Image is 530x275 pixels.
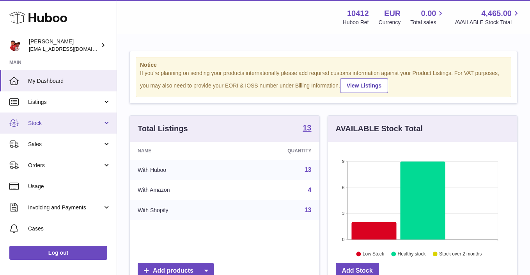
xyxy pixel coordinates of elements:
text: 3 [342,211,344,216]
span: Total sales [410,19,445,26]
span: Cases [28,225,111,232]
h3: AVAILABLE Stock Total [336,123,423,134]
strong: EUR [384,8,401,19]
span: Sales [28,141,103,148]
span: Invoicing and Payments [28,204,103,211]
strong: Notice [140,61,507,69]
img: hello@redracerbooks.com [9,39,21,51]
span: 0.00 [421,8,436,19]
a: 4 [308,187,312,193]
text: Healthy stock [397,251,426,257]
span: 4,465.00 [481,8,512,19]
td: With Shopify [130,200,234,220]
span: My Dashboard [28,77,111,85]
div: Currency [379,19,401,26]
span: Usage [28,183,111,190]
text: Low Stock [362,251,384,257]
h3: Total Listings [138,123,188,134]
td: With Huboo [130,160,234,180]
td: With Amazon [130,180,234,200]
text: 0 [342,237,344,242]
span: AVAILABLE Stock Total [455,19,521,26]
strong: 13 [303,124,311,132]
text: 9 [342,159,344,164]
strong: 10412 [347,8,369,19]
a: View Listings [340,78,388,93]
a: 4,465.00 AVAILABLE Stock Total [455,8,521,26]
span: [EMAIL_ADDRESS][DOMAIN_NAME] [29,46,115,52]
th: Quantity [234,142,319,160]
a: 13 [303,124,311,133]
a: 0.00 Total sales [410,8,445,26]
div: Huboo Ref [343,19,369,26]
div: If you're planning on sending your products internationally please add required customs informati... [140,70,507,93]
span: Stock [28,120,103,127]
span: Orders [28,162,103,169]
a: 13 [305,166,312,173]
a: 13 [305,207,312,213]
div: [PERSON_NAME] [29,38,99,53]
span: Listings [28,98,103,106]
text: Stock over 2 months [439,251,482,257]
th: Name [130,142,234,160]
text: 6 [342,185,344,190]
a: Log out [9,246,107,260]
